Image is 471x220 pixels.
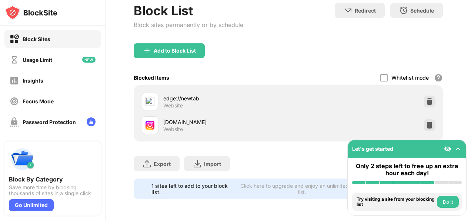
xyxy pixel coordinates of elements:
[9,184,96,196] div: Save more time by blocking thousands of sites in a single click
[154,161,171,167] div: Export
[87,117,96,126] img: lock-menu.svg
[163,126,183,133] div: Website
[163,118,288,126] div: [DOMAIN_NAME]
[10,76,19,85] img: insights-off.svg
[454,145,462,153] img: omni-setup-toggle.svg
[82,57,96,63] img: new-icon.svg
[23,77,43,84] div: Insights
[444,145,451,153] img: eye-not-visible.svg
[355,7,376,14] div: Redirect
[357,197,435,207] div: Try visiting a site from your blocking list
[437,196,459,208] button: Do it
[134,74,169,81] div: Blocked Items
[154,48,196,54] div: Add to Block List
[9,146,36,173] img: push-categories.svg
[10,34,19,44] img: block-on.svg
[134,3,243,18] div: Block List
[391,74,429,81] div: Whitelist mode
[163,94,288,102] div: edge://newtab
[23,98,54,104] div: Focus Mode
[204,161,221,167] div: Import
[352,163,462,177] div: Only 2 steps left to free up an extra hour each day!
[23,57,52,63] div: Usage Limit
[10,97,19,106] img: focus-off.svg
[146,97,154,106] img: favicons
[10,55,19,64] img: time-usage-off.svg
[10,117,19,127] img: password-protection-off.svg
[9,199,54,211] div: Go Unlimited
[410,7,434,14] div: Schedule
[163,102,183,109] div: Website
[5,5,57,20] img: logo-blocksite.svg
[352,146,393,152] div: Let's get started
[23,119,76,125] div: Password Protection
[239,183,365,195] div: Click here to upgrade and enjoy an unlimited block list.
[146,121,154,130] img: favicons
[23,36,50,42] div: Block Sites
[151,183,234,195] div: 1 sites left to add to your block list.
[134,21,243,29] div: Block sites permanently or by schedule
[9,176,96,183] div: Block By Category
